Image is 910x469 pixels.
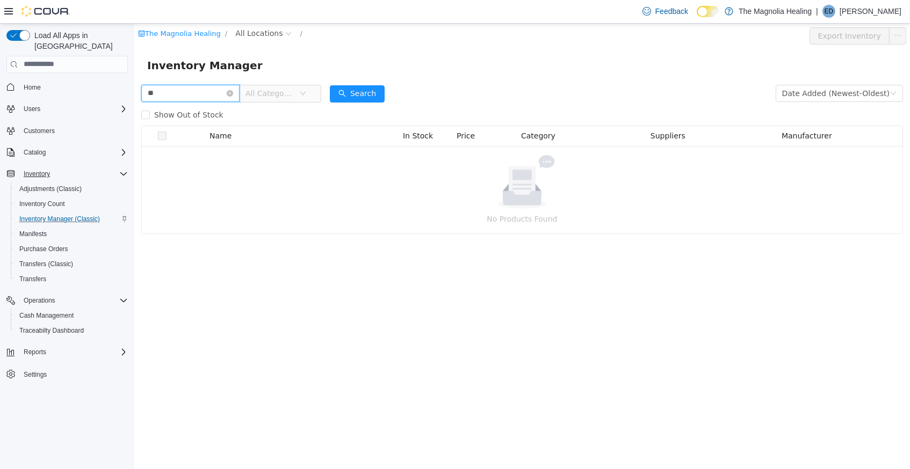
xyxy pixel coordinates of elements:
[756,67,762,74] i: icon: down
[19,167,128,180] span: Inventory
[24,83,41,92] span: Home
[75,108,97,116] span: Name
[675,4,755,21] button: Export Inventory
[647,108,698,116] span: Manufacturer
[166,6,168,14] span: /
[19,167,54,180] button: Inventory
[2,166,132,181] button: Inventory
[19,146,128,159] span: Catalog
[165,67,172,74] i: icon: down
[15,243,128,255] span: Purchase Orders
[638,1,692,22] a: Feedback
[19,368,51,381] a: Settings
[19,200,65,208] span: Inventory Count
[19,245,68,253] span: Purchase Orders
[816,5,818,18] p: |
[19,146,50,159] button: Catalog
[24,148,46,157] span: Catalog
[11,272,132,287] button: Transfers
[15,324,88,337] a: Traceabilty Dashboard
[16,87,93,96] span: Show Out of Stock
[30,30,128,52] span: Load All Apps in [GEOGRAPHIC_DATA]
[19,260,73,268] span: Transfers (Classic)
[15,324,128,337] span: Traceabilty Dashboard
[19,346,128,358] span: Reports
[755,4,772,21] button: icon: ellipsis
[739,5,812,18] p: The Magnolia Healing
[15,197,69,210] a: Inventory Count
[11,196,132,211] button: Inventory Count
[24,105,40,113] span: Users
[20,189,755,201] p: No Products Found
[111,64,160,75] span: All Categories
[24,348,46,356] span: Reports
[697,6,719,17] input: Dark Mode
[15,258,77,270] a: Transfers (Classic)
[92,67,99,73] i: icon: close-circle
[19,215,100,223] span: Inventory Manager (Classic)
[15,273,50,285] a: Transfers
[19,294,128,307] span: Operations
[15,212,104,225] a: Inventory Manager (Classic)
[24,296,55,305] span: Operations
[322,108,341,116] span: Price
[269,108,299,116] span: In Stock
[15,212,128,225] span: Inventory Manager (Classic)
[2,145,132,160] button: Catalog
[822,5,835,18] div: Evan Dailey
[15,228,128,240] span: Manifests
[387,108,421,116] span: Category
[19,311,74,320] span: Cash Management
[11,308,132,323] button: Cash Management
[825,5,834,18] span: ED
[19,81,45,94] a: Home
[19,346,50,358] button: Reports
[11,181,132,196] button: Adjustments (Classic)
[19,275,46,283] span: Transfers
[19,102,128,115] span: Users
[15,228,51,240] a: Manifests
[648,62,755,78] div: Date Added (Newest-Oldest)
[2,123,132,138] button: Customers
[24,170,50,178] span: Inventory
[11,241,132,257] button: Purchase Orders
[24,370,47,379] span: Settings
[196,62,250,79] button: icon: searchSearch
[11,211,132,226] button: Inventory Manager (Classic)
[19,326,84,335] span: Traceabilty Dashboard
[101,4,148,16] span: All Locations
[4,6,11,13] i: icon: shop
[15,243,73,255] a: Purchase Orders
[15,309,128,322] span: Cash Management
[19,230,47,238] span: Manifests
[11,323,132,338] button: Traceabilty Dashboard
[21,6,70,17] img: Cova
[19,102,45,115] button: Users
[2,345,132,360] button: Reports
[11,226,132,241] button: Manifests
[11,257,132,272] button: Transfers (Classic)
[840,5,901,18] p: [PERSON_NAME]
[2,79,132,95] button: Home
[15,258,128,270] span: Transfers (Classic)
[19,185,82,193] span: Adjustments (Classic)
[91,6,93,14] span: /
[655,6,688,17] span: Feedback
[15,309,78,322] a: Cash Management
[15,182,128,195] span: Adjustments (Classic)
[2,101,132,116] button: Users
[13,33,135,50] span: Inventory Manager
[6,75,128,410] nav: Complex example
[2,293,132,308] button: Operations
[19,294,60,307] button: Operations
[24,127,55,135] span: Customers
[15,182,86,195] a: Adjustments (Classic)
[19,367,128,380] span: Settings
[19,80,128,94] span: Home
[4,6,86,14] a: icon: shopThe Magnolia Healing
[516,108,551,116] span: Suppliers
[15,273,128,285] span: Transfers
[19,124,128,137] span: Customers
[19,124,59,137] a: Customers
